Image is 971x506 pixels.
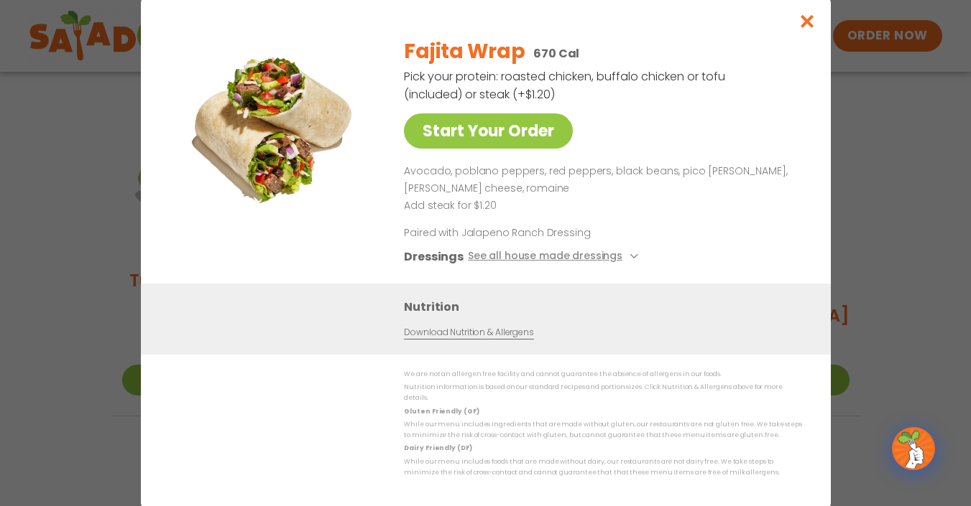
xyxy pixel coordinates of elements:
p: While our menu includes ingredients that are made without gluten, our restaurants are not gluten ... [404,419,802,441]
strong: Gluten Friendly (GF) [404,406,479,415]
p: Avocado, poblano peppers, red peppers, black beans, pico [PERSON_NAME], [PERSON_NAME] cheese, rom... [404,163,796,197]
p: Paired with Jalapeno Ranch Dressing [404,225,670,240]
a: Start Your Order [404,113,573,149]
p: 670 Cal [533,44,579,62]
img: Featured product photo for Fajita Wrap [173,26,374,227]
p: Pick your protein: roasted chicken, buffalo chicken or tofu (included) or steak (+$1.20) [404,67,727,103]
h2: Fajita Wrap [404,37,525,67]
h3: Dressings [404,248,464,266]
a: Download Nutrition & Allergens [404,326,533,339]
img: wpChatIcon [893,428,934,469]
p: Nutrition information is based on our standard recipes and portion sizes. Click Nutrition & Aller... [404,382,802,404]
p: While our menu includes foods that are made without dairy, our restaurants are not dairy free. We... [404,456,802,479]
p: Add steak for $1.20 [404,197,796,214]
strong: Dairy Friendly (DF) [404,444,471,452]
h3: Nutrition [404,298,809,316]
p: We are not an allergen free facility and cannot guarantee the absence of allergens in our foods. [404,368,802,379]
div: Page 1 [404,163,796,214]
button: See all house made dressings [467,248,642,266]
